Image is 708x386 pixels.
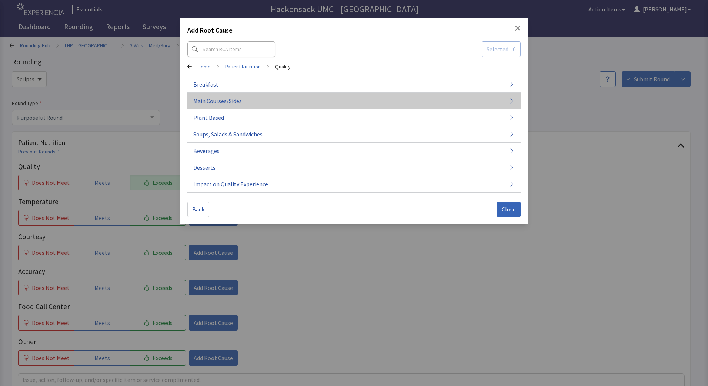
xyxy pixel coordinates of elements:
button: Breakfast [187,76,521,93]
a: Patient Nutrition [225,63,261,70]
a: Home [198,63,211,70]
span: Main Courses/Sides [193,96,242,105]
h2: Add Root Cause [187,25,233,38]
button: Plant Based [187,109,521,126]
input: Search RCA Items [187,41,275,57]
span: Back [192,205,204,214]
button: Impact on Quality Experience [187,176,521,193]
span: Breakfast [193,80,218,89]
button: Close [497,202,521,217]
span: Beverages [193,146,220,155]
button: Desserts [187,159,521,176]
button: Main Courses/Sides [187,93,521,109]
button: Soups, Salads & Sandwiches [187,126,521,143]
span: > [217,59,219,74]
a: Quality [275,63,291,70]
span: Close [502,205,516,214]
span: > [267,59,269,74]
span: Desserts [193,163,216,172]
span: Soups, Salads & Sandwiches [193,130,263,139]
button: Beverages [187,143,521,159]
button: Back [187,202,209,217]
span: Plant Based [193,113,224,122]
span: Impact on Quality Experience [193,180,268,189]
button: Close [515,25,521,31]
